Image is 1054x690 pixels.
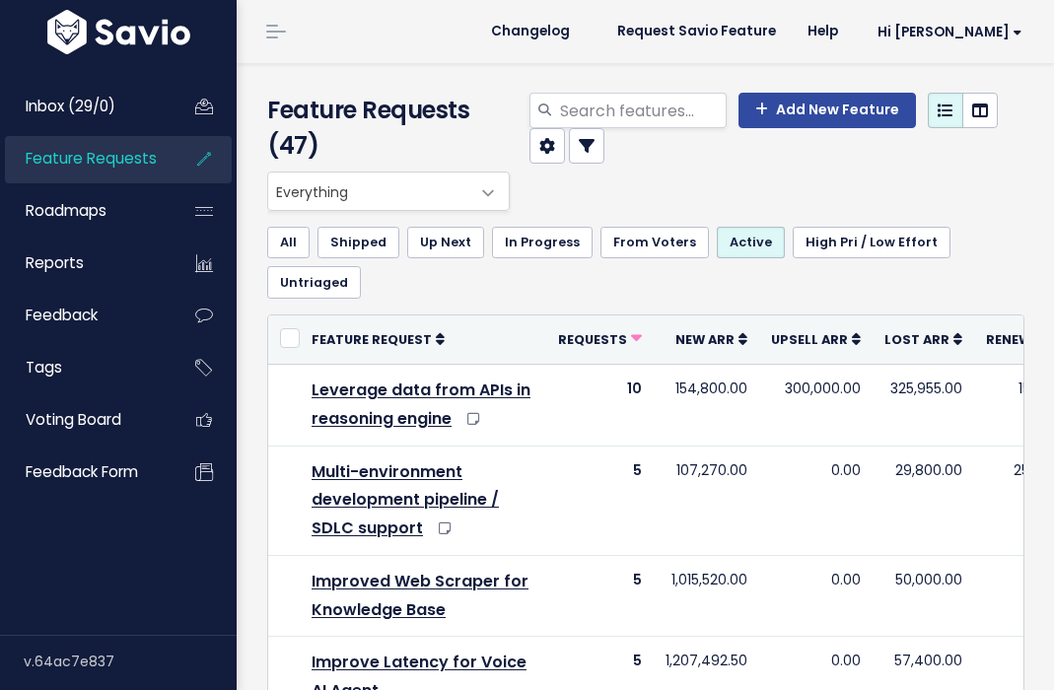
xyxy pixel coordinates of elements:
[5,345,164,390] a: Tags
[268,172,469,210] span: Everything
[854,17,1038,47] a: Hi [PERSON_NAME]
[26,200,106,221] span: Roadmaps
[312,331,432,348] span: Feature Request
[312,570,528,621] a: Improved Web Scraper for Knowledge Base
[5,293,164,338] a: Feedback
[26,461,138,482] span: Feedback form
[771,329,861,349] a: Upsell ARR
[558,93,727,128] input: Search features...
[5,449,164,495] a: Feedback form
[793,227,950,258] a: High Pri / Low Effort
[759,364,873,446] td: 300,000.00
[267,266,361,298] a: Untriaged
[873,555,974,637] td: 50,000.00
[654,555,759,637] td: 1,015,520.00
[26,252,84,273] span: Reports
[26,96,115,116] span: Inbox (29/0)
[42,10,195,54] img: logo-white.9d6f32f41409.svg
[312,379,530,430] a: Leverage data from APIs in reasoning engine
[771,331,848,348] span: Upsell ARR
[491,25,570,38] span: Changelog
[717,227,785,258] a: Active
[759,555,873,637] td: 0.00
[792,17,854,46] a: Help
[546,364,654,446] td: 10
[312,329,445,349] a: Feature Request
[5,188,164,234] a: Roadmaps
[759,446,873,555] td: 0.00
[5,241,164,286] a: Reports
[873,364,974,446] td: 325,955.00
[654,446,759,555] td: 107,270.00
[24,636,237,687] div: v.64ac7e837
[267,227,310,258] a: All
[267,227,1024,299] ul: Filter feature requests
[675,329,747,349] a: New ARR
[492,227,593,258] a: In Progress
[654,364,759,446] td: 154,800.00
[600,227,709,258] a: From Voters
[738,93,916,128] a: Add New Feature
[884,329,962,349] a: Lost ARR
[26,148,157,169] span: Feature Requests
[558,331,627,348] span: Requests
[558,329,642,349] a: Requests
[5,136,164,181] a: Feature Requests
[267,93,500,164] h4: Feature Requests (47)
[317,227,399,258] a: Shipped
[407,227,484,258] a: Up Next
[884,331,949,348] span: Lost ARR
[26,409,121,430] span: Voting Board
[878,25,1022,39] span: Hi [PERSON_NAME]
[267,172,510,211] span: Everything
[675,331,735,348] span: New ARR
[601,17,792,46] a: Request Savio Feature
[5,84,164,129] a: Inbox (29/0)
[312,460,499,540] a: Multi-environment development pipeline / SDLC support
[26,305,98,325] span: Feedback
[5,397,164,443] a: Voting Board
[26,357,62,378] span: Tags
[873,446,974,555] td: 29,800.00
[546,555,654,637] td: 5
[546,446,654,555] td: 5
